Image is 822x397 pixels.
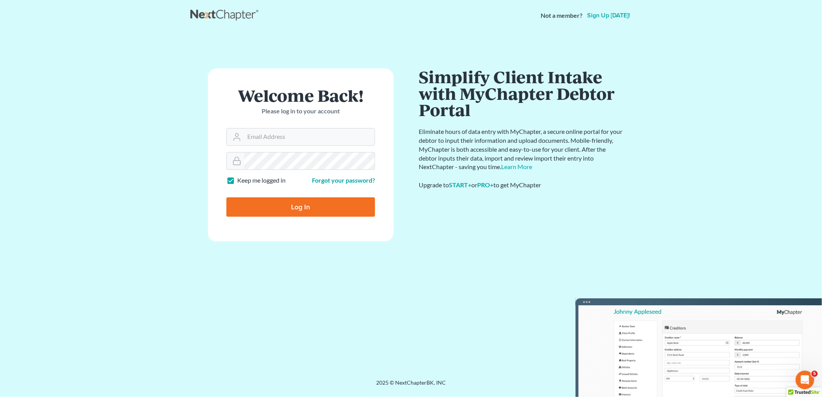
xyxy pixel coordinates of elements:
[226,197,375,217] input: Log In
[501,163,532,170] a: Learn More
[449,181,471,188] a: START+
[312,176,375,184] a: Forgot your password?
[419,127,624,171] p: Eliminate hours of data entry with MyChapter, a secure online portal for your debtor to input the...
[586,12,632,19] a: Sign up [DATE]!
[796,371,814,389] iframe: Intercom live chat
[419,181,624,190] div: Upgrade to or to get MyChapter
[812,371,818,377] span: 5
[541,11,582,20] strong: Not a member?
[190,379,632,393] div: 2025 © NextChapterBK, INC
[226,87,375,104] h1: Welcome Back!
[419,68,624,118] h1: Simplify Client Intake with MyChapter Debtor Portal
[477,181,493,188] a: PRO+
[244,128,375,145] input: Email Address
[226,107,375,116] p: Please log in to your account
[237,176,286,185] label: Keep me logged in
